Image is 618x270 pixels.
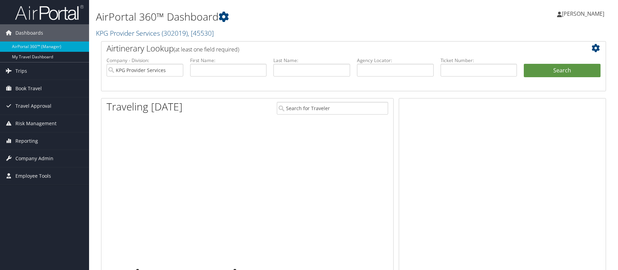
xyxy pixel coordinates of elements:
[15,132,38,150] span: Reporting
[357,57,434,64] label: Agency Locator:
[15,62,27,80] span: Trips
[190,57,267,64] label: First Name:
[107,43,558,54] h2: Airtinerary Lookup
[107,99,183,114] h1: Traveling [DATE]
[15,4,84,21] img: airportal-logo.png
[162,28,188,38] span: ( 302019 )
[524,64,601,78] button: Search
[562,10,604,17] span: [PERSON_NAME]
[15,80,42,97] span: Book Travel
[188,28,214,38] span: , [ 45530 ]
[15,167,51,185] span: Employee Tools
[557,3,611,24] a: [PERSON_NAME]
[273,57,350,64] label: Last Name:
[15,115,57,132] span: Risk Management
[15,150,53,167] span: Company Admin
[96,10,440,24] h1: AirPortal 360™ Dashboard
[107,57,183,64] label: Company - Division:
[277,102,388,115] input: Search for Traveler
[15,97,51,115] span: Travel Approval
[96,28,214,38] a: KPG Provider Services
[15,24,43,42] span: Dashboards
[441,57,517,64] label: Ticket Number:
[174,46,239,53] span: (at least one field required)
